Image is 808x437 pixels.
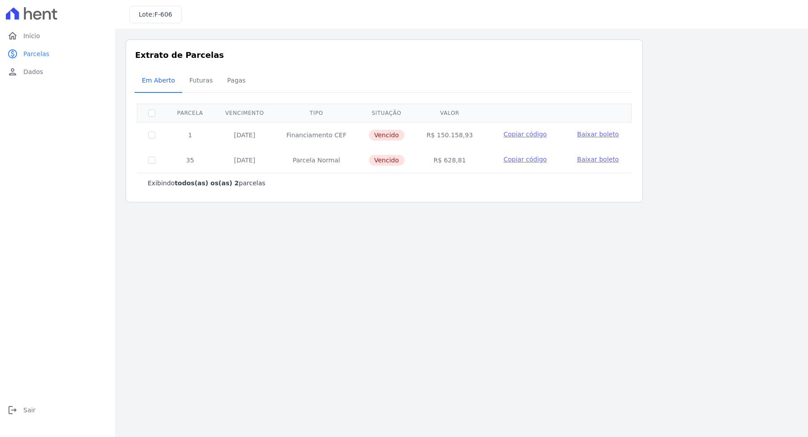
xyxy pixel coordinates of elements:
[275,104,358,122] th: Tipo
[577,156,619,163] span: Baixar boleto
[166,148,214,173] td: 35
[495,155,555,164] button: Copiar código
[214,122,275,148] td: [DATE]
[154,11,172,18] span: F-606
[415,122,484,148] td: R$ 150.158,93
[23,49,49,58] span: Parcelas
[504,131,547,138] span: Copiar código
[182,70,220,93] a: Futuras
[7,405,18,415] i: logout
[275,122,358,148] td: Financiamento CEF
[23,406,35,415] span: Sair
[139,10,172,19] h3: Lote:
[23,67,43,76] span: Dados
[184,71,218,89] span: Futuras
[369,130,404,140] span: Vencido
[415,148,484,173] td: R$ 628,81
[175,179,239,187] b: todos(as) os(as) 2
[220,70,253,93] a: Pagas
[166,122,214,148] td: 1
[7,48,18,59] i: paid
[4,63,111,81] a: personDados
[275,148,358,173] td: Parcela Normal
[415,104,484,122] th: Valor
[504,156,547,163] span: Copiar código
[495,130,555,139] button: Copiar código
[7,66,18,77] i: person
[4,27,111,45] a: homeInício
[136,71,180,89] span: Em Aberto
[577,130,619,139] a: Baixar boleto
[4,45,111,63] a: paidParcelas
[4,401,111,419] a: logoutSair
[135,49,633,61] h3: Extrato de Parcelas
[135,70,182,93] a: Em Aberto
[222,71,251,89] span: Pagas
[369,155,404,166] span: Vencido
[214,104,275,122] th: Vencimento
[148,179,265,188] p: Exibindo parcelas
[577,131,619,138] span: Baixar boleto
[358,104,416,122] th: Situação
[166,104,214,122] th: Parcela
[23,31,40,40] span: Início
[7,31,18,41] i: home
[214,148,275,173] td: [DATE]
[577,155,619,164] a: Baixar boleto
